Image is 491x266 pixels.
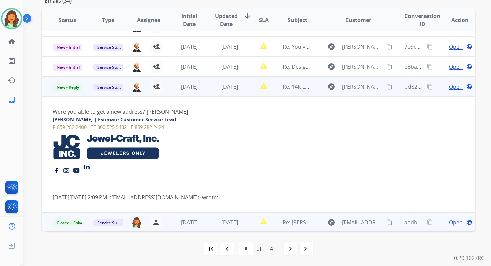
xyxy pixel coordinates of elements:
mat-icon: navigate_before [223,245,231,253]
span: Service Support [93,44,131,51]
mat-icon: explore [327,43,335,51]
img: agent-avatar [131,81,142,92]
img: facebook logo [53,166,60,173]
img: youtube logo [73,166,80,173]
mat-icon: report_problem [260,217,268,225]
span: [DATE] [221,219,238,226]
img: agent-avatar [131,217,142,228]
div: of [256,245,261,253]
a: [EMAIL_ADDRESS][DOMAIN_NAME] [111,194,198,201]
mat-icon: list_alt [8,57,16,65]
img: avatar [2,9,21,28]
span: | F: [127,124,135,130]
a: 859.282.2400 [57,124,87,130]
span: Status [59,16,76,24]
span: Service Support [93,219,131,226]
mat-icon: content_copy [386,84,392,90]
span: [DATE] [221,43,238,50]
span: Open [449,43,463,51]
span: [PERSON_NAME][EMAIL_ADDRESS][DOMAIN_NAME] [342,63,383,71]
mat-icon: content_copy [386,64,392,70]
mat-icon: content_copy [427,84,433,90]
mat-icon: last_page [302,245,310,253]
span: Service Support [93,84,131,91]
mat-icon: language [466,219,472,225]
span: [PERSON_NAME][EMAIL_ADDRESS][DOMAIN_NAME] [342,83,383,91]
mat-icon: report_problem [260,82,268,90]
img: agent-avatar [131,61,142,72]
span: Open [449,83,463,91]
mat-icon: content_copy [386,219,392,225]
span: Service Support [93,64,131,71]
mat-icon: explore [327,83,335,91]
span: New - Initial [53,64,84,71]
span: [DATE] [181,63,198,70]
span: Subject [288,16,307,24]
span: Re: [PERSON_NAME] has been delivered for servicing [283,219,415,226]
mat-icon: content_copy [386,44,392,50]
span: P: [53,124,57,130]
span: Closed – Solved [53,219,90,226]
th: Action [434,8,475,32]
mat-icon: person_add [153,43,161,51]
span: Initial Date [174,12,204,28]
span: Conversation ID [404,12,440,28]
span: New - Reply [53,84,83,91]
mat-icon: person_add [153,63,161,71]
span: [DATE] [181,83,198,90]
mat-icon: person_remove [153,218,161,226]
mat-icon: language [466,44,472,50]
span: [DATE] [181,219,198,226]
mat-icon: report_problem [260,42,268,50]
strong: [PERSON_NAME] | Estimate Customer Service Lead [53,116,176,123]
span: [PERSON_NAME][EMAIL_ADDRESS][DOMAIN_NAME] [342,43,383,51]
span: [DATE] [181,43,198,50]
mat-icon: content_copy [427,219,433,225]
span: | TF: [87,124,97,130]
span: Customer [345,16,371,24]
img: instagram logo [63,166,70,173]
div: 4 [265,242,278,255]
span: Updated Date [215,12,238,28]
p: 0.20.1027RC [454,254,484,262]
div: Were you able to get a new address?-[PERSON_NAME] [53,108,383,116]
mat-icon: language [466,64,472,70]
img: linkedin logo [83,163,90,169]
mat-icon: home [8,38,16,46]
mat-icon: explore [327,218,335,226]
mat-icon: navigate_next [286,245,294,253]
img: Jewel Craft Trade Show Dates and logos [53,131,160,163]
span: Open [449,63,463,71]
span: Type [102,16,114,24]
mat-icon: content_copy [427,44,433,50]
mat-icon: language [466,84,472,90]
mat-icon: first_page [207,245,215,253]
span: Assignee [137,16,160,24]
span: [EMAIL_ADDRESS][DOMAIN_NAME] [342,218,383,226]
mat-icon: arrow_downward [243,12,251,20]
a: 859.282.2424 [135,124,164,130]
mat-icon: content_copy [427,64,433,70]
mat-icon: inbox [8,96,16,104]
mat-icon: person_add [153,83,161,91]
span: [DATE] [221,63,238,70]
mat-icon: explore [327,63,335,71]
mat-icon: history [8,76,16,84]
span: [DATE] [221,83,238,90]
span: SLA [259,16,269,24]
span: Open [449,218,463,226]
div: [DATE][DATE] 2:09 PM < > wrote: [53,193,383,201]
mat-icon: report_problem [260,62,268,70]
span: New - Initial [53,44,84,51]
a: 800.525.5482 [97,124,127,130]
img: agent-avatar [131,41,142,52]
